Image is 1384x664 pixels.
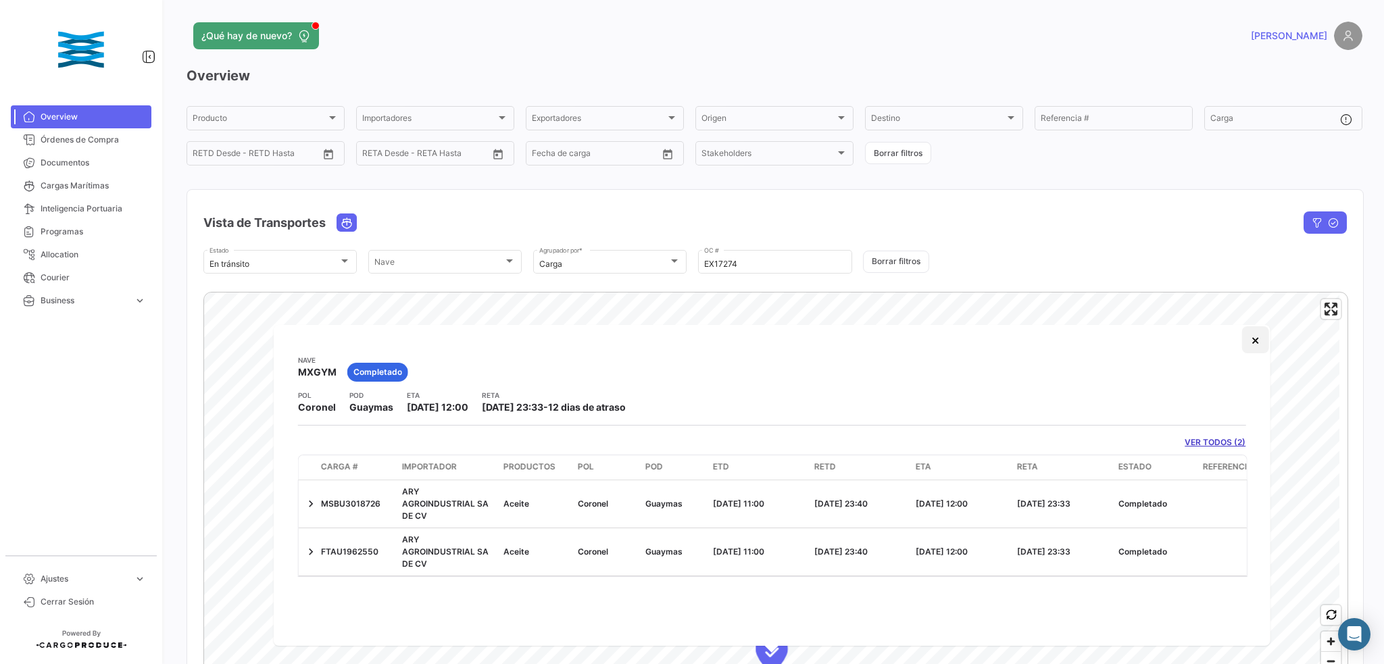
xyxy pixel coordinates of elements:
[482,401,543,413] span: [DATE] 23:33
[548,401,626,413] span: 12 dias de atraso
[916,461,931,473] span: ETA
[353,366,402,378] span: Completado
[488,144,508,164] button: Open calendar
[701,151,835,160] span: Stakeholders
[209,259,249,269] mat-select-trigger: En tránsito
[1118,499,1167,509] span: Completado
[337,214,356,231] button: Ocean
[482,390,626,401] app-card-info-title: RETA
[814,499,868,509] span: [DATE] 23:40
[1321,299,1341,319] button: Enter fullscreen
[11,151,151,174] a: Documentos
[1017,546,1070,557] span: [DATE] 23:33
[11,174,151,197] a: Cargas Marítimas
[318,144,339,164] button: Open calendar
[41,157,146,169] span: Documentos
[134,295,146,307] span: expand_more
[321,546,391,558] div: FTAU1962550
[1197,455,1282,480] datatable-header-cell: Referencia
[374,259,503,269] span: Nave
[640,455,708,480] datatable-header-cell: POD
[1334,22,1362,50] img: placeholder-user.png
[1241,326,1268,353] button: Close popup
[1321,632,1341,651] button: Zoom in
[566,151,626,160] input: Hasta
[134,573,146,585] span: expand_more
[1118,461,1152,473] span: Estado
[916,499,968,509] span: [DATE] 12:00
[1251,29,1327,43] span: [PERSON_NAME]
[865,142,931,164] button: Borrar filtros
[201,29,292,43] span: ¿Qué hay de nuevo?
[658,144,678,164] button: Open calendar
[41,111,146,123] span: Overview
[193,116,326,125] span: Producto
[578,546,608,557] span: Coronel
[645,499,683,509] span: Guaymas
[41,203,146,215] span: Inteligencia Portuaria
[645,546,683,557] span: Guaymas
[41,249,146,261] span: Allocation
[321,498,391,510] div: MSBU3018726
[814,546,868,557] span: [DATE] 23:40
[41,573,128,585] span: Ajustes
[402,534,489,569] span: ARY AGROINDUSTRIAL SA DE CV
[316,455,397,480] datatable-header-cell: Carga #
[407,390,468,401] app-card-info-title: ETA
[41,272,146,284] span: Courier
[402,461,457,473] span: Importador
[362,151,387,160] input: Desde
[814,461,836,473] span: RETD
[1017,499,1070,509] span: [DATE] 23:33
[11,105,151,128] a: Overview
[503,461,555,473] span: Productos
[187,66,1362,85] h3: Overview
[396,151,456,160] input: Hasta
[1017,461,1038,473] span: RETA
[41,295,128,307] span: Business
[362,116,496,125] span: Importadores
[407,401,468,413] span: [DATE] 12:00
[503,499,529,509] span: Aceite
[47,16,115,84] img: customer_38.png
[1012,455,1113,480] datatable-header-cell: RETA
[298,390,336,401] app-card-info-title: POL
[645,461,663,473] span: POD
[713,546,764,557] span: [DATE] 11:00
[11,197,151,220] a: Inteligencia Portuaria
[11,243,151,266] a: Allocation
[532,116,666,125] span: Exportadores
[713,461,729,473] span: ETD
[539,259,562,269] mat-select-trigger: Carga
[41,180,146,192] span: Cargas Marítimas
[532,151,556,160] input: Desde
[203,213,326,232] h4: Vista de Transportes
[298,401,336,414] span: Coronel
[11,220,151,243] a: Programas
[578,499,608,509] span: Coronel
[578,461,594,473] span: POL
[871,116,1005,125] span: Destino
[397,455,498,480] datatable-header-cell: Importador
[910,455,1012,480] datatable-header-cell: ETA
[701,116,835,125] span: Origen
[863,251,929,273] button: Borrar filtros
[809,455,910,480] datatable-header-cell: RETD
[503,546,529,557] span: Aceite
[1185,436,1245,449] a: VER TODOS (2)
[193,151,217,160] input: Desde
[1118,546,1167,557] span: Completado
[298,365,337,379] span: MXGYM
[41,134,146,146] span: Órdenes de Compra
[1338,618,1370,650] div: Abrir Intercom Messenger
[916,546,968,557] span: [DATE] 12:00
[708,455,809,480] datatable-header-cell: ETD
[11,128,151,151] a: Órdenes de Compra
[572,455,640,480] datatable-header-cell: POL
[298,355,337,365] app-card-info-title: Nave
[1203,461,1253,473] span: Referencia
[1113,455,1197,480] datatable-header-cell: Estado
[402,486,489,521] span: ARY AGROINDUSTRIAL SA DE CV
